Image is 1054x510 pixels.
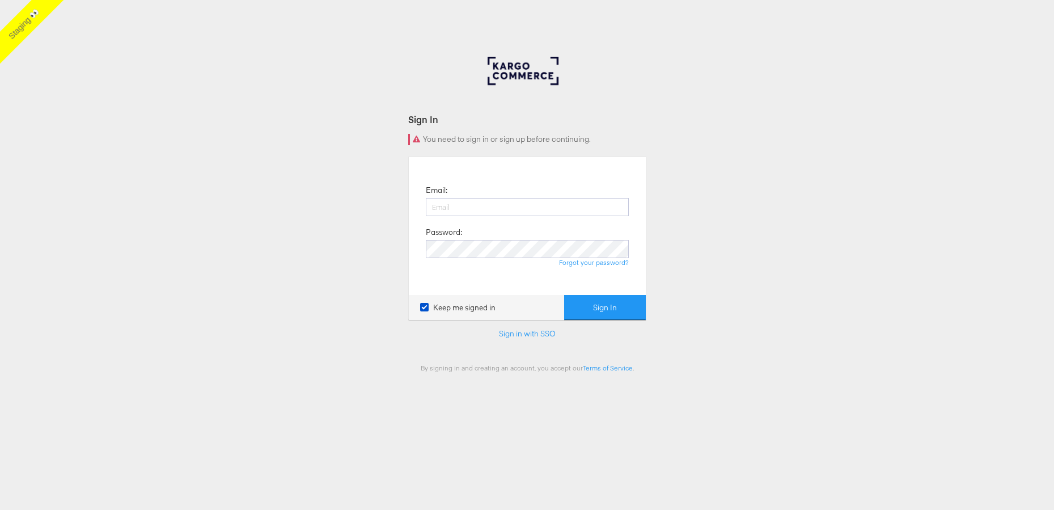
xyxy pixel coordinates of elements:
label: Keep me signed in [420,302,496,313]
input: Email [426,198,629,216]
button: Sign In [564,295,646,321]
div: By signing in and creating an account, you accept our . [408,364,646,372]
div: Sign In [408,113,646,126]
label: Email: [426,185,447,196]
div: You need to sign in or sign up before continuing. [408,134,646,145]
a: Forgot your password? [559,258,629,267]
a: Sign in with SSO [499,328,556,339]
label: Password: [426,227,462,238]
a: Terms of Service [583,364,633,372]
